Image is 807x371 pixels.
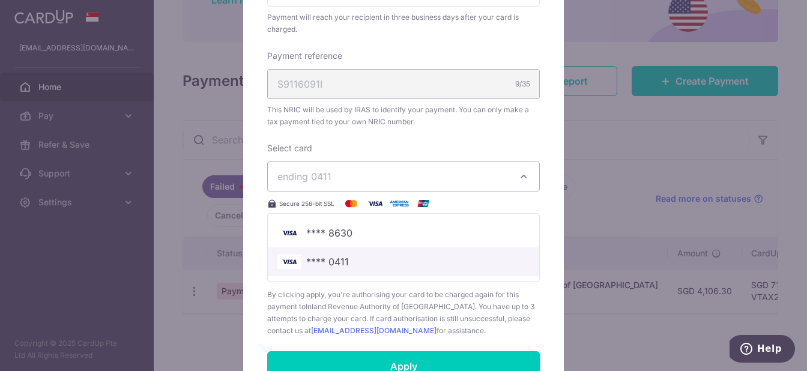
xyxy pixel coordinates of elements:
[277,255,301,269] img: Bank Card
[387,196,411,211] img: American Express
[267,289,540,337] span: By clicking apply, you're authorising your card to be charged again for this payment to . You hav...
[267,50,342,62] label: Payment reference
[515,78,530,90] div: 9/35
[279,199,334,208] span: Secure 256-bit SSL
[277,170,331,182] span: ending 0411
[267,161,540,192] button: ending 0411
[267,104,540,128] span: This NRIC will be used by IRAS to identify your payment. You can only make a tax payment tied to ...
[277,226,301,240] img: Bank Card
[311,326,437,335] a: [EMAIL_ADDRESS][DOMAIN_NAME]
[267,11,540,35] div: Payment will reach your recipient in three business days after your card is charged.
[267,142,312,154] label: Select card
[363,196,387,211] img: Visa
[339,196,363,211] img: Mastercard
[730,335,795,365] iframe: Opens a widget where you can find more information
[411,196,435,211] img: UnionPay
[306,302,475,311] span: Inland Revenue Authority of [GEOGRAPHIC_DATA]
